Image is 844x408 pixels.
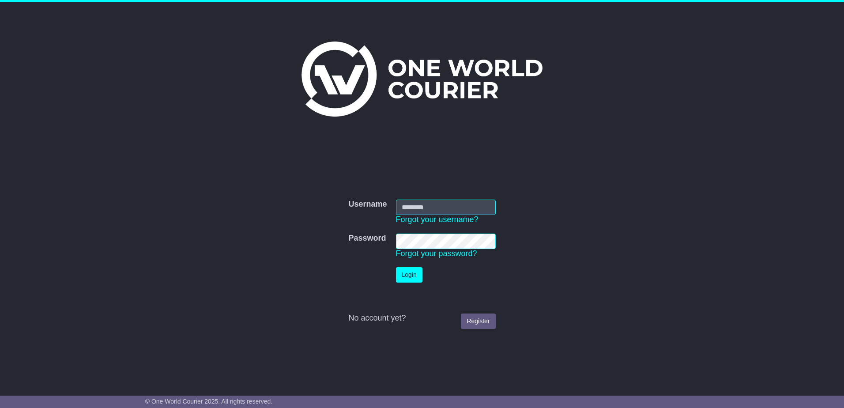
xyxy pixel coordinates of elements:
a: Forgot your password? [396,249,477,258]
span: © One World Courier 2025. All rights reserved. [145,398,273,405]
label: Username [348,200,387,209]
a: Register [461,314,495,329]
button: Login [396,267,422,283]
label: Password [348,234,386,243]
div: No account yet? [348,314,495,323]
a: Forgot your username? [396,215,479,224]
img: One World [301,42,543,117]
